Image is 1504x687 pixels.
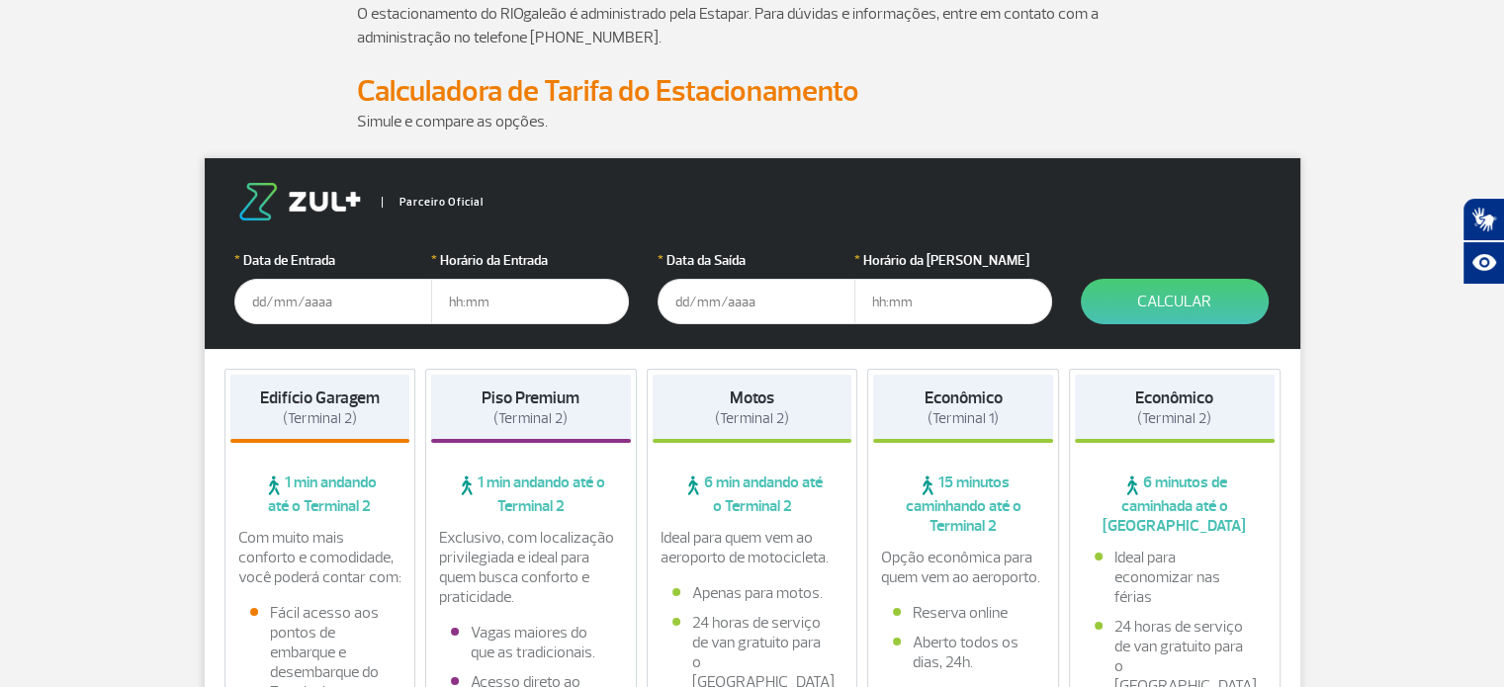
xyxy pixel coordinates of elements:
[873,472,1053,536] span: 15 minutos caminhando até o Terminal 2
[653,472,852,516] span: 6 min andando até o Terminal 2
[658,279,855,324] input: dd/mm/aaaa
[357,110,1148,133] p: Simule e compare as opções.
[493,409,568,428] span: (Terminal 2)
[1075,472,1275,536] span: 6 minutos de caminhada até o [GEOGRAPHIC_DATA]
[451,623,611,662] li: Vagas maiores do que as tradicionais.
[439,528,623,607] p: Exclusivo, com localização privilegiada e ideal para quem busca conforto e praticidade.
[893,633,1033,672] li: Aberto todos os dias, 24h.
[893,603,1033,623] li: Reserva online
[1135,387,1213,408] strong: Econômico
[234,183,365,220] img: logo-zul.png
[357,2,1148,49] p: O estacionamento do RIOgaleão é administrado pela Estapar. Para dúvidas e informações, entre em c...
[234,250,432,271] label: Data de Entrada
[658,250,855,271] label: Data da Saída
[730,387,774,408] strong: Motos
[1462,198,1504,285] div: Plugin de acessibilidade da Hand Talk.
[431,472,631,516] span: 1 min andando até o Terminal 2
[661,528,844,567] p: Ideal para quem vem ao aeroporto de motocicleta.
[928,409,999,428] span: (Terminal 1)
[1462,241,1504,285] button: Abrir recursos assistivos.
[1462,198,1504,241] button: Abrir tradutor de língua de sinais.
[925,387,1003,408] strong: Econômico
[357,73,1148,110] h2: Calculadora de Tarifa do Estacionamento
[1081,279,1269,324] button: Calcular
[482,387,579,408] strong: Piso Premium
[854,250,1052,271] label: Horário da [PERSON_NAME]
[382,197,484,208] span: Parceiro Oficial
[283,409,357,428] span: (Terminal 2)
[1095,548,1255,607] li: Ideal para economizar nas férias
[715,409,789,428] span: (Terminal 2)
[854,279,1052,324] input: hh:mm
[672,583,833,603] li: Apenas para motos.
[234,279,432,324] input: dd/mm/aaaa
[260,387,380,408] strong: Edifício Garagem
[431,250,629,271] label: Horário da Entrada
[431,279,629,324] input: hh:mm
[230,472,410,516] span: 1 min andando até o Terminal 2
[1137,409,1211,428] span: (Terminal 2)
[881,548,1045,587] p: Opção econômica para quem vem ao aeroporto.
[238,528,402,587] p: Com muito mais conforto e comodidade, você poderá contar com:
